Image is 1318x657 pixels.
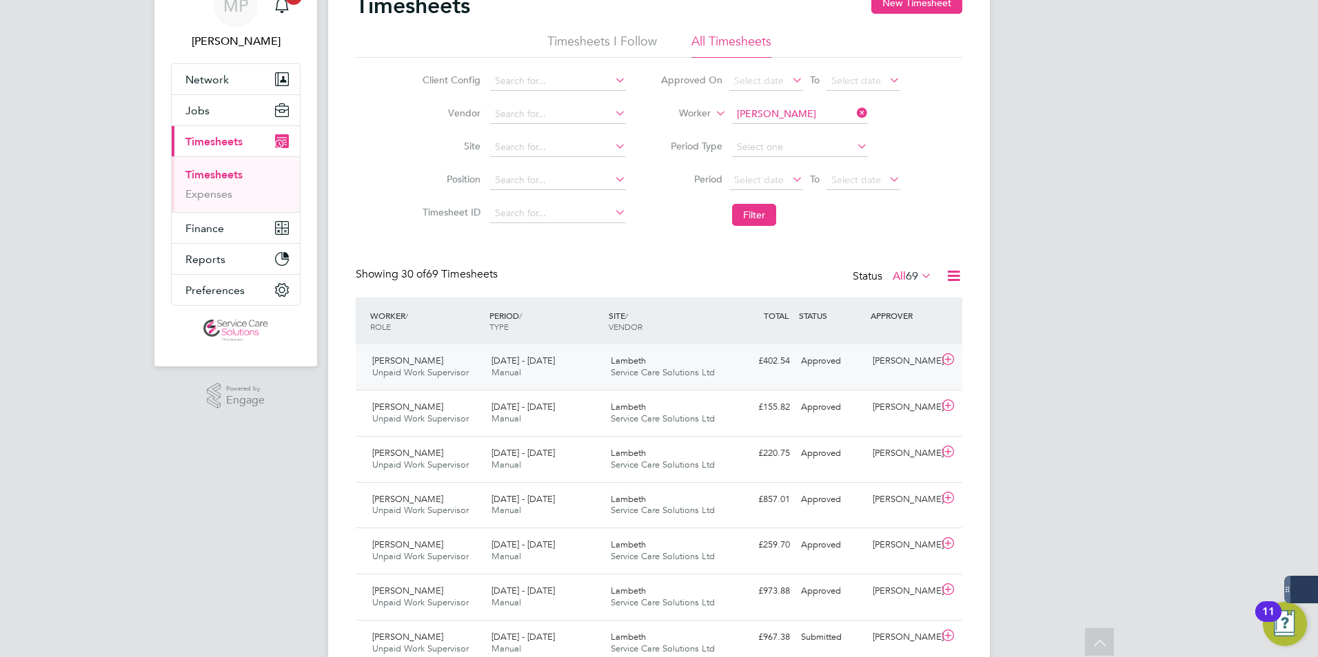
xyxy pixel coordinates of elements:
span: VENDOR [609,321,642,332]
span: [PERSON_NAME] [372,447,443,459]
img: servicecare-logo-retina.png [203,320,268,342]
span: Timesheets [185,135,243,148]
button: Reports [172,244,300,274]
input: Search for... [490,171,626,190]
span: 30 of [401,267,426,281]
span: Network [185,73,229,86]
span: [PERSON_NAME] [372,631,443,643]
div: £155.82 [724,396,795,419]
span: Lambeth [611,401,646,413]
span: / [519,310,522,321]
input: Search for... [732,105,868,124]
div: SITE [605,303,724,339]
span: Select date [734,74,784,87]
span: Unpaid Work Supervisor [372,413,469,424]
span: Service Care Solutions Ltd [611,366,715,378]
span: Manual [491,366,521,378]
div: £402.54 [724,350,795,373]
button: Filter [732,204,776,226]
div: £967.38 [724,626,795,649]
span: 69 Timesheets [401,267,498,281]
div: [PERSON_NAME] [867,534,939,556]
span: Engage [226,395,265,406]
label: Period [660,173,722,185]
span: Service Care Solutions Ltd [611,504,715,516]
span: [PERSON_NAME] [372,493,443,505]
span: [PERSON_NAME] [372,401,443,413]
span: Unpaid Work Supervisor [372,366,469,378]
span: TYPE [489,321,509,332]
span: Service Care Solutions Ltd [611,596,715,608]
input: Search for... [490,72,626,91]
button: Network [172,64,300,94]
a: Timesheets [185,168,243,181]
div: [PERSON_NAME] [867,488,939,511]
div: £220.75 [724,442,795,465]
label: Client Config [418,74,480,86]
div: Approved [795,488,867,511]
span: [PERSON_NAME] [372,585,443,596]
span: Unpaid Work Supervisor [372,643,469,654]
span: Lambeth [611,355,646,366]
span: Powered by [226,383,265,395]
div: APPROVER [867,303,939,328]
span: Select date [831,74,881,87]
label: Position [418,173,480,185]
span: ROLE [370,321,391,332]
label: Vendor [418,107,480,119]
div: Submitted [795,626,867,649]
span: Manual [491,643,521,654]
span: [DATE] - [DATE] [491,585,555,596]
span: [DATE] - [DATE] [491,355,555,366]
button: Jobs [172,95,300,125]
span: Unpaid Work Supervisor [372,550,469,562]
div: Approved [795,350,867,373]
span: Service Care Solutions Ltd [611,413,715,424]
span: / [625,310,628,321]
span: [DATE] - [DATE] [491,447,555,459]
span: [DATE] - [DATE] [491,493,555,505]
span: Unpaid Work Supervisor [372,459,469,470]
div: Status [853,267,935,286]
span: Service Care Solutions Ltd [611,459,715,470]
span: Manual [491,459,521,470]
span: Lambeth [611,631,646,643]
div: WORKER [367,303,486,339]
div: £259.70 [724,534,795,556]
label: Worker [649,107,711,121]
div: Timesheets [172,156,300,212]
input: Search for... [490,204,626,223]
span: Manual [491,596,521,608]
span: Unpaid Work Supervisor [372,596,469,608]
div: Approved [795,580,867,603]
span: Lambeth [611,539,646,550]
label: Site [418,140,480,152]
span: To [806,71,824,89]
span: Michael Potts [171,33,301,50]
a: Go to home page [171,320,301,342]
span: [DATE] - [DATE] [491,539,555,550]
label: Timesheet ID [418,206,480,218]
input: Search for... [490,105,626,124]
label: Approved On [660,74,722,86]
span: Finance [185,222,224,235]
button: Open Resource Center, 11 new notifications [1263,602,1307,646]
input: Search for... [490,138,626,157]
div: Approved [795,534,867,556]
div: Showing [356,267,500,282]
span: [PERSON_NAME] [372,539,443,550]
div: Approved [795,442,867,465]
span: / [405,310,408,321]
span: Lambeth [611,585,646,596]
span: [PERSON_NAME] [372,355,443,366]
span: Preferences [185,284,245,297]
span: To [806,170,824,188]
span: Reports [185,253,225,266]
div: [PERSON_NAME] [867,626,939,649]
li: Timesheets I Follow [547,33,657,58]
label: All [893,269,932,283]
button: Timesheets [172,126,300,156]
a: Expenses [185,187,232,200]
span: [DATE] - [DATE] [491,631,555,643]
div: [PERSON_NAME] [867,580,939,603]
